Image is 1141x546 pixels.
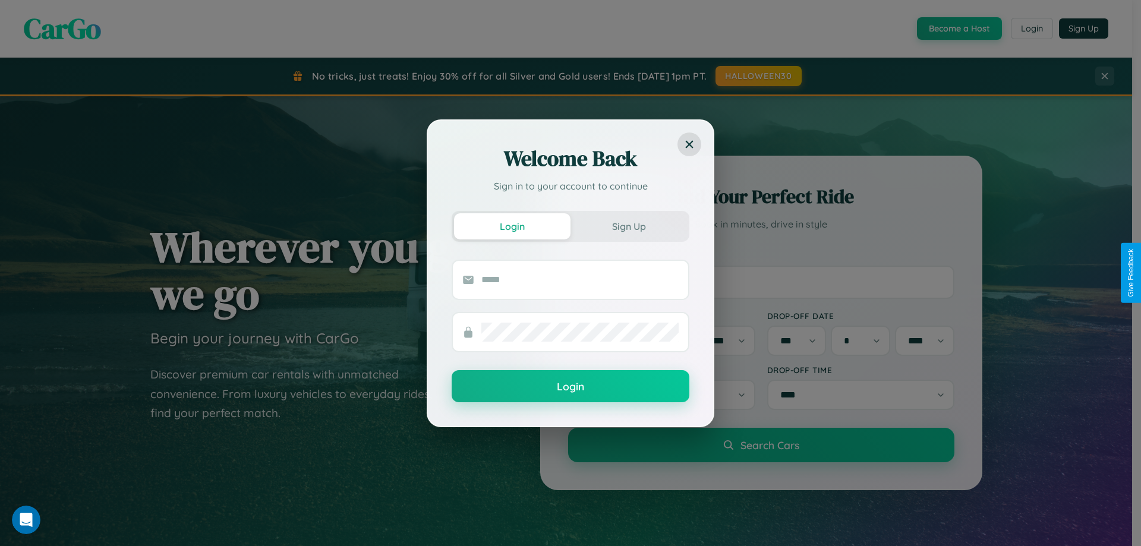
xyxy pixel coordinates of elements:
[1127,249,1135,297] div: Give Feedback
[570,213,687,239] button: Sign Up
[452,144,689,173] h2: Welcome Back
[452,179,689,193] p: Sign in to your account to continue
[454,213,570,239] button: Login
[12,506,40,534] iframe: Intercom live chat
[452,370,689,402] button: Login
